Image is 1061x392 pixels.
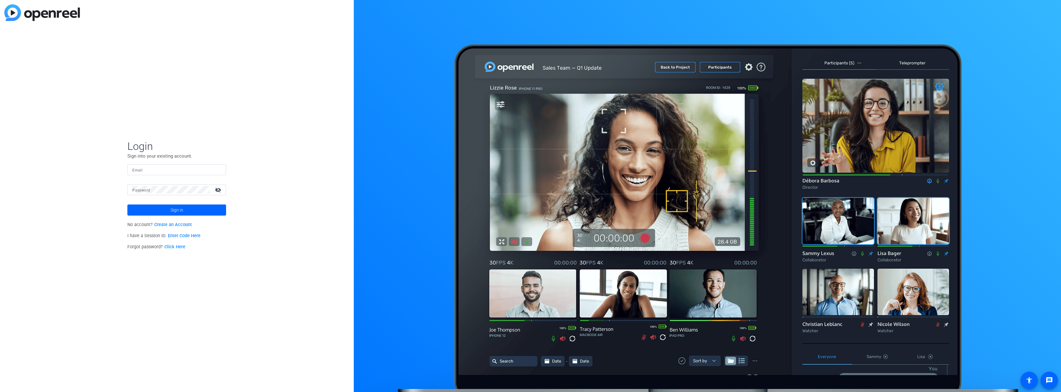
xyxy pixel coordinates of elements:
input: Enter Email Address [132,166,221,173]
a: Click Here [164,244,185,250]
mat-icon: message [1046,377,1053,384]
img: blue-gradient.svg [4,4,80,21]
span: Sign in [171,202,183,218]
mat-label: Password [132,188,150,192]
span: No account? [127,222,192,227]
a: Enter Code Here [168,233,200,238]
span: I have a Session ID. [127,233,200,238]
mat-icon: accessibility [1026,377,1033,384]
span: Login [127,140,226,153]
a: Create an Account [154,222,192,227]
p: Sign into your existing account. [127,153,226,159]
mat-icon: visibility_off [211,185,226,194]
button: Sign in [127,204,226,216]
span: Forgot password? [127,244,185,250]
mat-label: Email [132,168,142,172]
